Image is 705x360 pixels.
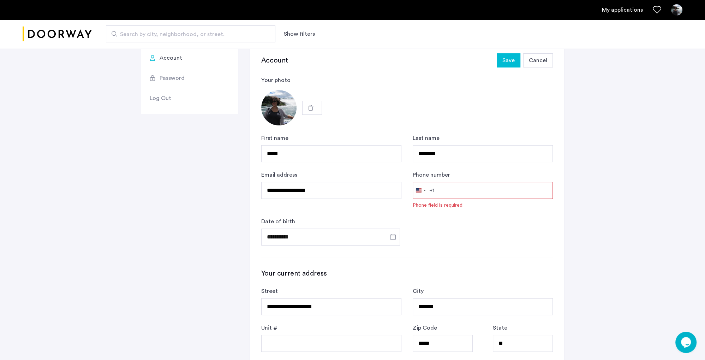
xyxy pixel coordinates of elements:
h3: Account [261,55,288,65]
span: Account [160,54,182,62]
label: Last name [413,134,440,142]
div: Phone field is required [413,202,462,209]
button: button [302,101,322,115]
iframe: chat widget [675,332,698,353]
h3: Your current address [261,268,553,278]
span: Search by city, neighborhood, or street. [120,30,256,39]
a: My application [602,6,643,14]
label: State [493,324,507,332]
label: Zip Code [413,324,437,332]
button: Open calendar [389,232,397,241]
button: button [523,53,553,67]
img: user [671,4,682,16]
label: Street [261,287,278,295]
label: First name [261,134,288,142]
label: Unit # [261,324,277,332]
span: Save [502,56,515,65]
span: Cancel [529,56,547,65]
span: Log Out [150,94,171,102]
label: Email address [261,171,297,179]
div: Your photo [261,76,553,84]
button: Selected country [413,182,435,199]
a: Favorites [653,6,661,14]
button: Show or hide filters [284,30,315,38]
a: Cazamio logo [23,21,92,47]
label: Date of birth [261,217,295,226]
img: logo [23,21,92,47]
input: Apartment Search [106,25,275,42]
label: City [413,287,424,295]
span: Password [160,74,185,82]
button: button [497,53,520,67]
label: Phone number [413,171,450,179]
div: +1 [429,186,435,195]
